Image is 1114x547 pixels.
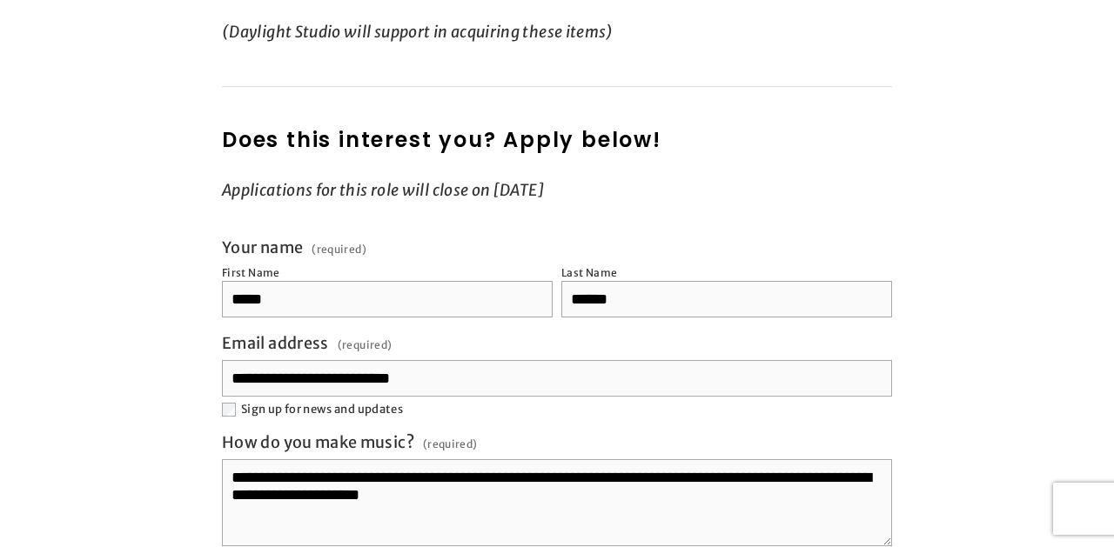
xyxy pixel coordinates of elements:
[222,333,329,353] span: Email address
[241,402,403,417] span: Sign up for news and updates
[312,244,366,255] span: (required)
[222,403,236,417] input: Sign up for news and updates
[561,266,617,279] div: Last Name
[222,237,303,257] span: Your name
[338,333,393,357] span: (required)
[423,432,478,456] span: (required)
[222,124,892,156] h2: Does this interest you? Apply below!
[222,266,280,279] div: First Name
[222,432,414,452] span: How do you make music?
[222,22,614,42] em: (Daylight Studio will support in acquiring these items)
[222,180,544,200] em: Applications for this role will close on [DATE]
